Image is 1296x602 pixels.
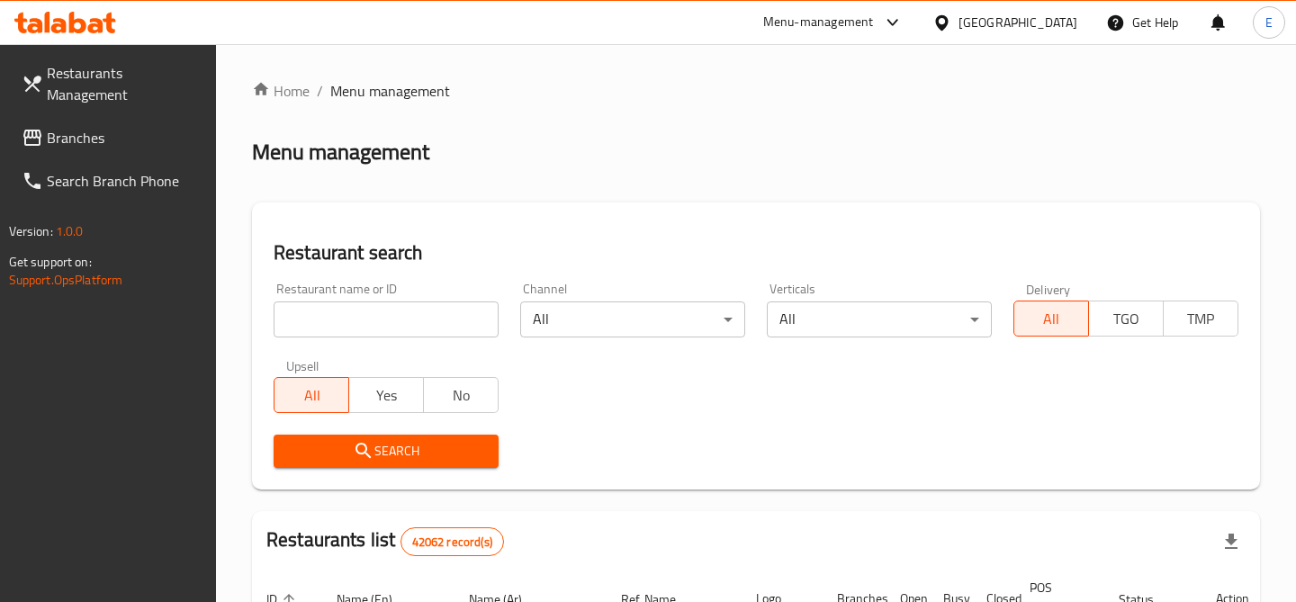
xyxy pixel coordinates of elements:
span: All [282,382,342,409]
div: All [767,301,992,337]
button: All [274,377,349,413]
h2: Restaurant search [274,239,1238,266]
div: All [520,301,745,337]
span: TMP [1171,306,1231,332]
input: Search for restaurant name or ID.. [274,301,499,337]
div: Total records count [400,527,504,556]
span: Search Branch Phone [47,170,202,192]
span: Branches [47,127,202,148]
button: No [423,377,499,413]
a: Support.OpsPlatform [9,268,123,292]
button: TMP [1163,301,1238,337]
h2: Restaurants list [266,526,504,556]
a: Home [252,80,310,102]
span: E [1265,13,1273,32]
span: Search [288,440,484,463]
button: TGO [1088,301,1164,337]
a: Search Branch Phone [7,159,216,202]
span: 1.0.0 [56,220,84,243]
a: Branches [7,116,216,159]
span: Yes [356,382,417,409]
div: [GEOGRAPHIC_DATA] [958,13,1077,32]
span: No [431,382,491,409]
span: 42062 record(s) [401,534,503,551]
button: All [1013,301,1089,337]
div: Menu-management [763,12,874,33]
a: Restaurants Management [7,51,216,116]
label: Delivery [1026,283,1071,295]
li: / [317,80,323,102]
span: Get support on: [9,250,92,274]
div: Export file [1210,520,1253,563]
span: Menu management [330,80,450,102]
span: TGO [1096,306,1156,332]
span: Version: [9,220,53,243]
span: Restaurants Management [47,62,202,105]
h2: Menu management [252,138,429,166]
label: Upsell [286,359,319,372]
button: Yes [348,377,424,413]
button: Search [274,435,499,468]
span: All [1021,306,1082,332]
nav: breadcrumb [252,80,1260,102]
